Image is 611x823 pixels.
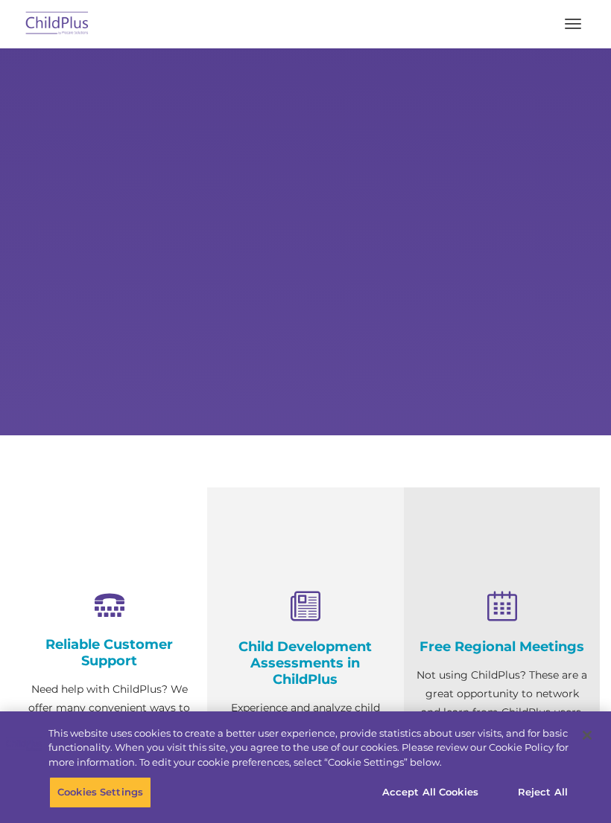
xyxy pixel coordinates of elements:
p: Need help with ChildPlus? We offer many convenient ways to contact our amazing Customer Support r... [22,680,196,810]
div: This website uses cookies to create a better user experience, provide statistics about user visit... [48,726,569,770]
button: Reject All [496,777,589,808]
h4: Reliable Customer Support [22,636,196,669]
button: Close [571,719,604,752]
p: Experience and analyze child assessments and Head Start data management in one system with zero c... [218,699,392,810]
h4: Child Development Assessments in ChildPlus [218,638,392,688]
img: ChildPlus by Procare Solutions [22,7,92,42]
button: Cookies Settings [49,777,151,808]
p: Not using ChildPlus? These are a great opportunity to network and learn from ChildPlus users. Fin... [415,666,589,759]
h4: Free Regional Meetings [415,638,589,655]
button: Accept All Cookies [374,777,487,808]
